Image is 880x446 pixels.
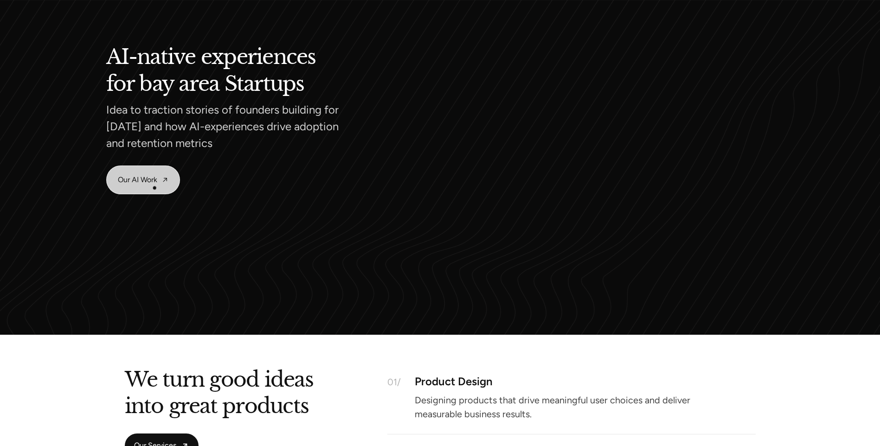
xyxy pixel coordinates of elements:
[387,377,401,387] div: 01/
[106,47,394,91] h2: AI-native experiences for bay area Startups
[415,397,716,417] p: Designing products that drive meaningful user choices and deliver measurable business results.
[415,377,756,385] div: Product Design
[106,106,350,147] p: Idea to traction stories of founders building for [DATE] and how AI-experiences drive adoption an...
[125,372,313,419] h2: We turn good ideas into great products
